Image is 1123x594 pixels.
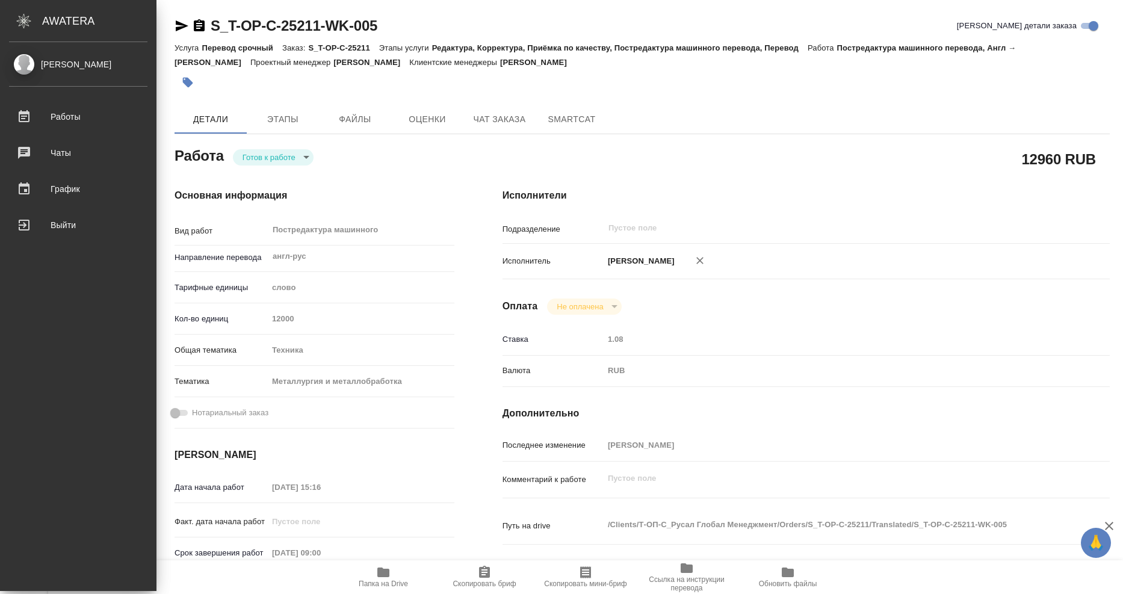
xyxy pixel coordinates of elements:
[175,144,224,166] h2: Работа
[604,255,675,267] p: [PERSON_NAME]
[250,58,333,67] p: Проектный менеджер
[268,277,454,298] div: слово
[202,43,282,52] p: Перевод срочный
[1021,149,1096,169] h2: 12960 RUB
[687,247,713,274] button: Удалить исполнителя
[175,43,202,52] p: Услуга
[434,560,535,594] button: Скопировать бриф
[175,282,268,294] p: Тарифные единицы
[9,58,147,71] div: [PERSON_NAME]
[503,474,604,486] p: Комментарий к работе
[503,223,604,235] p: Подразделение
[604,330,1059,348] input: Пустое поле
[607,221,1031,235] input: Пустое поле
[3,174,153,204] a: График
[547,299,621,315] div: Готов к работе
[543,112,601,127] span: SmartCat
[604,436,1059,454] input: Пустое поле
[211,17,377,34] a: S_T-OP-C-25211-WK-005
[453,580,516,588] span: Скопировать бриф
[503,333,604,345] p: Ставка
[175,516,268,528] p: Факт. дата начала работ
[9,108,147,126] div: Работы
[503,406,1110,421] h4: Дополнительно
[175,19,189,33] button: Скопировать ссылку для ЯМессенджера
[503,520,604,532] p: Путь на drive
[398,112,456,127] span: Оценки
[268,544,373,562] input: Пустое поле
[503,365,604,377] p: Валюта
[503,299,538,314] h4: Оплата
[957,20,1077,32] span: [PERSON_NAME] детали заказа
[175,69,201,96] button: Добавить тэг
[759,580,817,588] span: Обновить файлы
[268,513,373,530] input: Пустое поле
[503,439,604,451] p: Последнее изменение
[175,448,454,462] h4: [PERSON_NAME]
[326,112,384,127] span: Файлы
[175,313,268,325] p: Кол-во единиц
[3,138,153,168] a: Чаты
[175,376,268,388] p: Тематика
[808,43,837,52] p: Работа
[604,360,1059,381] div: RUB
[182,112,240,127] span: Детали
[379,43,432,52] p: Этапы услуги
[175,547,268,559] p: Срок завершения работ
[3,210,153,240] a: Выйти
[268,478,373,496] input: Пустое поле
[643,575,730,592] span: Ссылка на инструкции перевода
[268,340,454,360] div: Техника
[500,58,576,67] p: [PERSON_NAME]
[42,9,156,33] div: AWATERA
[192,407,268,419] span: Нотариальный заказ
[175,481,268,493] p: Дата начала работ
[535,560,636,594] button: Скопировать мини-бриф
[604,515,1059,535] textarea: /Clients/Т-ОП-С_Русал Глобал Менеджмент/Orders/S_T-OP-C-25211/Translated/S_T-OP-C-25211-WK-005
[333,58,409,67] p: [PERSON_NAME]
[239,152,299,162] button: Готов к работе
[636,560,737,594] button: Ссылка на инструкции перевода
[1081,528,1111,558] button: 🙏
[268,310,454,327] input: Пустое поле
[308,43,379,52] p: S_T-OP-C-25211
[432,43,808,52] p: Редактура, Корректура, Приёмка по качеству, Постредактура машинного перевода, Перевод
[3,102,153,132] a: Работы
[471,112,528,127] span: Чат заказа
[9,216,147,234] div: Выйти
[192,19,206,33] button: Скопировать ссылку
[233,149,314,166] div: Готов к работе
[1086,530,1106,555] span: 🙏
[544,580,626,588] span: Скопировать мини-бриф
[503,188,1110,203] h4: Исполнители
[175,188,454,203] h4: Основная информация
[9,144,147,162] div: Чаты
[282,43,308,52] p: Заказ:
[175,252,268,264] p: Направление перевода
[359,580,408,588] span: Папка на Drive
[9,180,147,198] div: График
[175,225,268,237] p: Вид работ
[409,58,500,67] p: Клиентские менеджеры
[333,560,434,594] button: Папка на Drive
[175,344,268,356] p: Общая тематика
[737,560,838,594] button: Обновить файлы
[268,371,454,392] div: Металлургия и металлобработка
[553,302,607,312] button: Не оплачена
[503,255,604,267] p: Исполнитель
[254,112,312,127] span: Этапы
